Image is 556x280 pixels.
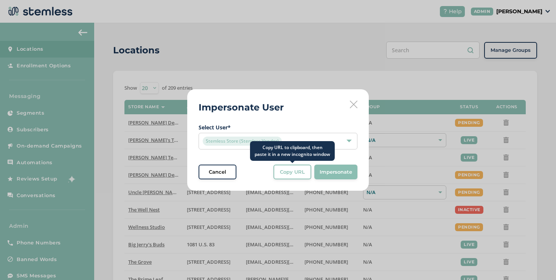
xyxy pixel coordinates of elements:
iframe: Chat Widget [518,244,556,280]
button: Cancel [199,165,236,180]
button: Copy URL [273,165,311,180]
span: Impersonate [320,168,352,176]
span: Stemless Store (Stemless Vendor) [203,137,282,146]
label: Select User [199,123,357,131]
span: Cancel [209,168,226,176]
h2: Impersonate User [199,101,284,114]
span: Copy URL [280,168,305,176]
button: Impersonate [314,165,357,180]
div: Copy URL to clipboard, then paste it in a new incognito window [250,141,335,161]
